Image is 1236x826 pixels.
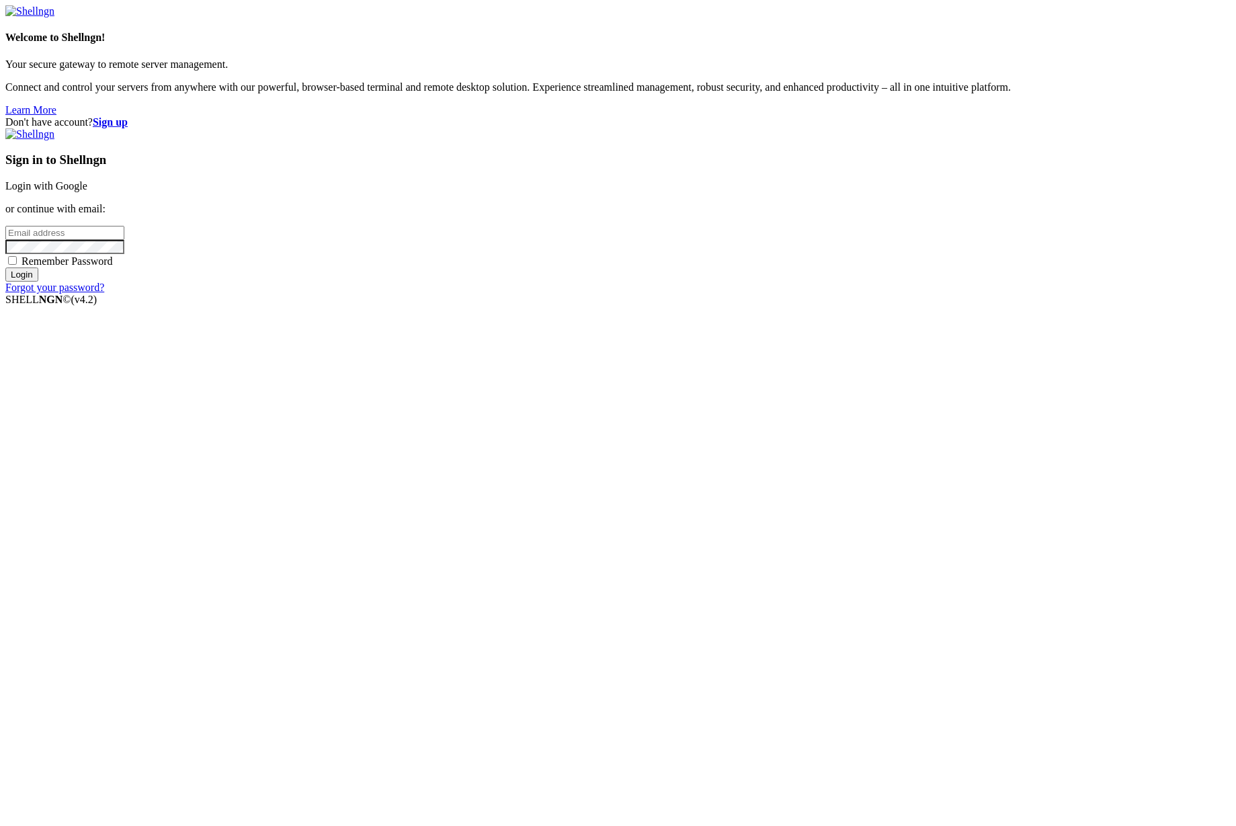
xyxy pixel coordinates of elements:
[39,294,63,305] b: NGN
[5,294,97,305] span: SHELL ©
[5,180,87,192] a: Login with Google
[5,153,1231,167] h3: Sign in to Shellngn
[5,5,54,17] img: Shellngn
[5,267,38,282] input: Login
[93,116,128,128] a: Sign up
[71,294,97,305] span: 4.2.0
[5,226,124,240] input: Email address
[22,255,113,267] span: Remember Password
[5,128,54,140] img: Shellngn
[8,256,17,265] input: Remember Password
[5,116,1231,128] div: Don't have account?
[5,203,1231,215] p: or continue with email:
[5,104,56,116] a: Learn More
[5,32,1231,44] h4: Welcome to Shellngn!
[5,282,104,293] a: Forgot your password?
[5,58,1231,71] p: Your secure gateway to remote server management.
[5,81,1231,93] p: Connect and control your servers from anywhere with our powerful, browser-based terminal and remo...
